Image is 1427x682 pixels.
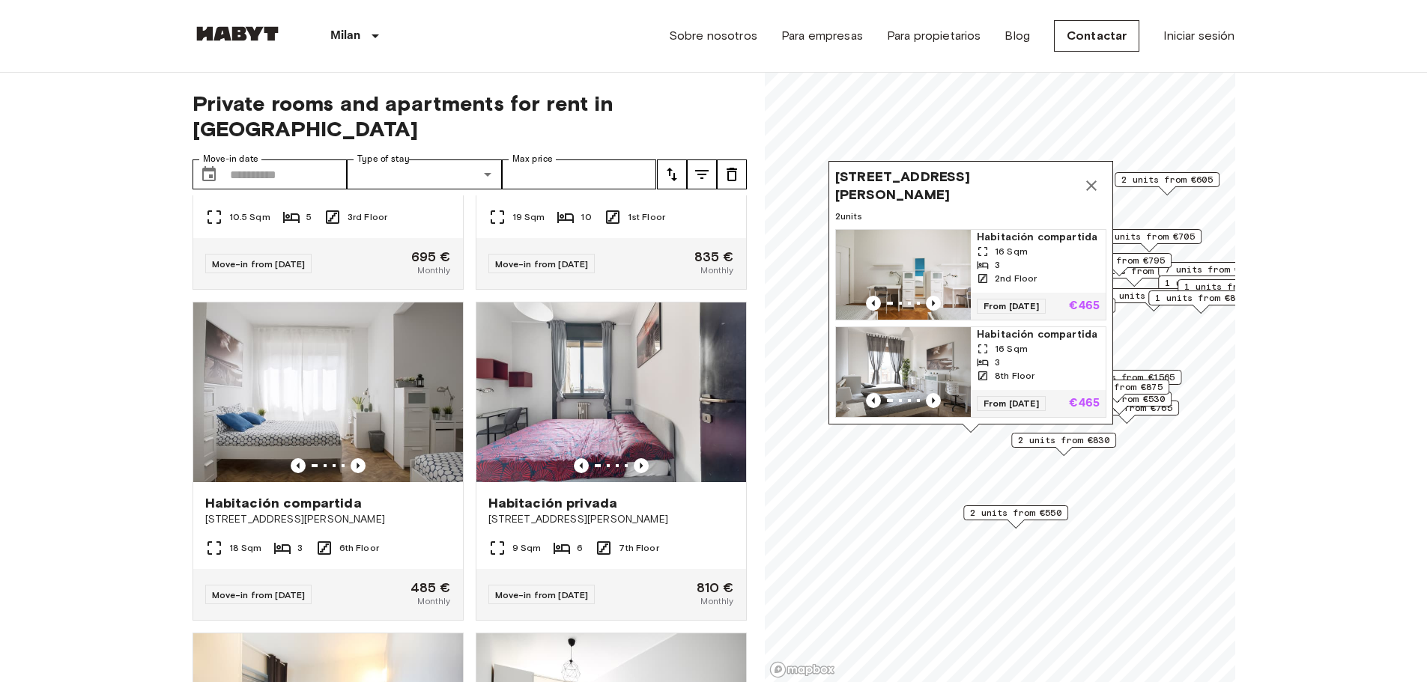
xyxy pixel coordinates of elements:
[995,342,1028,356] span: 16 Sqm
[339,541,379,555] span: 6th Floor
[1081,401,1172,415] span: 5 units from €765
[669,27,757,45] a: Sobre nosotros
[700,594,733,608] span: Monthly
[1005,27,1030,45] a: Blog
[348,210,387,224] span: 3rd Floor
[488,494,618,512] span: Habitación privada
[351,458,366,473] button: Previous image
[926,296,941,311] button: Previous image
[193,302,464,621] a: Marketing picture of unit IT-14-026-002-02HPrevious imagePrevious imageHabitación compartida[STRE...
[657,159,687,189] button: tune
[1097,229,1202,252] div: Map marker
[835,229,1106,320] a: Marketing picture of unit IT-14-019-003-02HPrevious imagePrevious imageHabitación compartida16 Sq...
[212,589,306,600] span: Move-in from [DATE]
[1184,280,1276,293] span: 1 units from €720
[1115,172,1220,195] div: Map marker
[1178,279,1282,302] div: Map marker
[1078,371,1175,384] span: 1 units from €1565
[628,210,665,224] span: 1st Floor
[1074,401,1179,424] div: Map marker
[476,302,746,482] img: Marketing picture of unit IT-14-044-001-06H
[1064,380,1169,403] div: Map marker
[970,506,1061,520] span: 2 units from €550
[866,296,881,311] button: Previous image
[297,541,303,555] span: 3
[828,161,1113,433] div: Map marker
[995,272,1037,285] span: 2nd Floor
[887,27,981,45] a: Para propietarios
[700,264,733,277] span: Monthly
[781,27,863,45] a: Para empresas
[963,505,1068,529] div: Map marker
[1073,254,1165,267] span: 1 units from €795
[687,159,717,189] button: tune
[1067,253,1172,276] div: Map marker
[417,594,450,608] span: Monthly
[1103,230,1195,243] span: 3 units from €705
[1071,380,1163,394] span: 1 units from €875
[203,153,258,165] label: Move-in date
[205,494,362,512] span: Habitación compartida
[581,210,591,224] span: 10
[697,581,734,594] span: 810 €
[836,230,971,320] img: Marketing picture of unit IT-14-019-003-02H
[229,210,270,224] span: 10.5 Sqm
[1069,300,1100,312] p: €465
[835,326,1106,418] a: Marketing picture of unit IT-14-019-001-02HPrevious imagePrevious imageHabitación compartida16 Sq...
[417,264,450,277] span: Monthly
[694,250,734,264] span: 835 €
[476,302,747,621] a: Marketing picture of unit IT-14-044-001-06HPrevious imagePrevious imageHabitación privada[STREET_...
[717,159,747,189] button: tune
[1011,298,1115,321] div: Map marker
[1155,291,1246,305] span: 1 units from €820
[212,258,306,270] span: Move-in from [DATE]
[577,541,583,555] span: 6
[193,91,747,141] span: Private rooms and apartments for rent in [GEOGRAPHIC_DATA]
[995,258,1000,272] span: 3
[1163,27,1234,45] a: Iniciar sesión
[1071,370,1181,393] div: Map marker
[1121,173,1213,186] span: 2 units from €605
[1069,398,1100,409] p: €465
[977,230,1100,245] span: Habitación compartida
[1158,275,1263,299] div: Map marker
[205,512,451,527] span: [STREET_ADDRESS][PERSON_NAME]
[1011,433,1116,456] div: Map marker
[1165,263,1256,276] span: 7 units from €730
[495,258,589,270] span: Move-in from [DATE]
[769,661,835,678] a: Mapbox logo
[194,159,224,189] button: Choose date
[488,512,734,527] span: [STREET_ADDRESS][PERSON_NAME]
[357,153,410,165] label: Type of stay
[835,168,1076,204] span: [STREET_ADDRESS][PERSON_NAME]
[1067,392,1172,415] div: Map marker
[926,393,941,408] button: Previous image
[1108,289,1199,302] span: 1 units from €770
[995,356,1000,369] span: 3
[410,581,451,594] span: 485 €
[995,245,1028,258] span: 16 Sqm
[193,26,282,41] img: Habyt
[835,210,1106,223] span: 2 units
[495,589,589,600] span: Move-in from [DATE]
[1148,290,1253,314] div: Map marker
[574,458,589,473] button: Previous image
[291,458,306,473] button: Previous image
[995,369,1034,383] span: 8th Floor
[1101,288,1206,311] div: Map marker
[512,541,542,555] span: 9 Sqm
[229,541,262,555] span: 18 Sqm
[1165,276,1256,290] span: 1 units from €740
[866,393,881,408] button: Previous image
[512,210,545,224] span: 19 Sqm
[634,458,649,473] button: Previous image
[330,27,361,45] p: Milan
[977,327,1100,342] span: Habitación compartida
[1018,433,1109,447] span: 2 units from €830
[193,302,463,482] img: Marketing picture of unit IT-14-026-002-02H
[1054,20,1139,52] a: Contactar
[512,153,553,165] label: Max price
[1158,262,1263,285] div: Map marker
[836,327,971,417] img: Marketing picture of unit IT-14-019-001-02H
[306,210,312,224] span: 5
